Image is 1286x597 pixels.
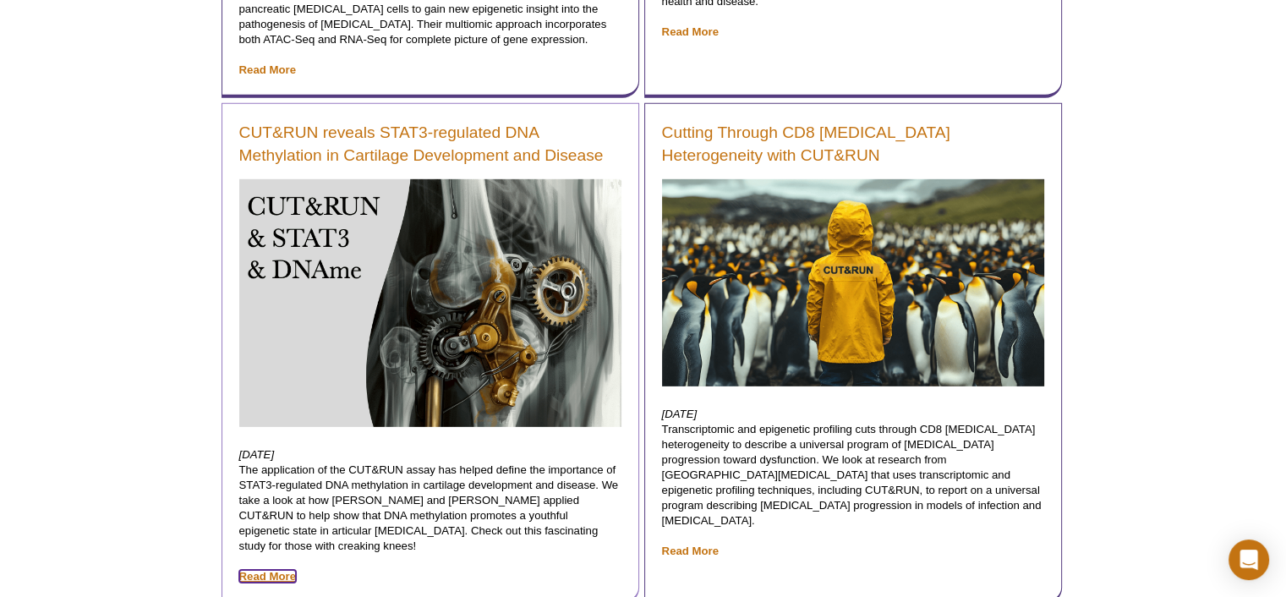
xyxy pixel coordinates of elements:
img: Penguins watching [662,179,1044,386]
p: The application of the CUT&RUN assay has helped define the importance of STAT3-regulated DNA meth... [239,447,621,584]
a: Cutting Through CD8 [MEDICAL_DATA] Heterogeneity with CUT&RUN [662,121,1044,167]
a: Read More [239,570,296,583]
em: [DATE] [662,408,698,420]
div: Open Intercom Messenger [1229,539,1269,580]
a: Read More [239,63,296,76]
a: CUT&RUN reveals STAT3-regulated DNA Methylation in Cartilage Development and Disease [239,121,621,167]
img: Knee joint with gears [239,179,621,426]
p: Transcriptomic and epigenetic profiling cuts through CD8 [MEDICAL_DATA] heterogeneity to describe... [662,407,1044,559]
a: Read More [662,545,719,557]
a: Read More [662,25,719,38]
em: [DATE] [239,448,275,461]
